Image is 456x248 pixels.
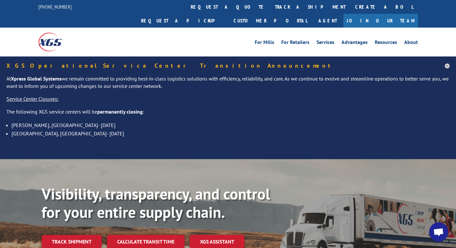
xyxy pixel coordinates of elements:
[341,40,368,47] a: Advantages
[316,40,334,47] a: Services
[11,75,61,82] strong: Xpress Global Systems
[6,96,59,102] u: Service Center Closures:
[312,14,343,28] a: Agent
[42,184,270,222] b: Visibility, transparency, and control for your entire supply chain.
[429,222,448,242] a: Open chat
[12,129,450,138] li: [GEOGRAPHIC_DATA], [GEOGRAPHIC_DATA]- [DATE]
[255,40,274,47] a: For Mills
[229,14,312,28] a: Customer Portal
[375,40,397,47] a: Resources
[136,14,229,28] a: Request a pickup
[281,40,309,47] a: For Retailers
[343,14,418,28] a: Join Our Team
[12,121,450,129] li: [PERSON_NAME], [GEOGRAPHIC_DATA]- [DATE]
[6,75,450,96] p: At we remain committed to providing best-in-class logistics solutions with efficiency, reliabilit...
[6,63,450,69] h5: XGS Operational Service Center Transition Announcement
[97,108,143,115] strong: permanently closing
[38,4,72,10] a: [PHONE_NUMBER]
[404,40,418,47] a: About
[6,108,450,121] p: The following XGS service centers will be :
